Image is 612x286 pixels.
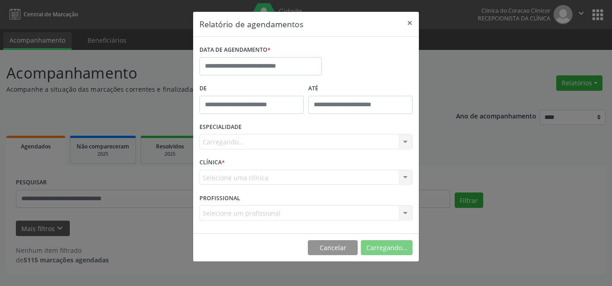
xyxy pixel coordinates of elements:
[199,82,304,96] label: De
[308,82,413,96] label: ATÉ
[361,240,413,256] button: Carregando...
[199,43,271,57] label: DATA DE AGENDAMENTO
[199,191,240,205] label: PROFISSIONAL
[199,156,225,170] label: CLÍNICA
[199,18,303,30] h5: Relatório de agendamentos
[401,12,419,34] button: Close
[199,120,242,134] label: ESPECIALIDADE
[308,240,358,256] button: Cancelar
